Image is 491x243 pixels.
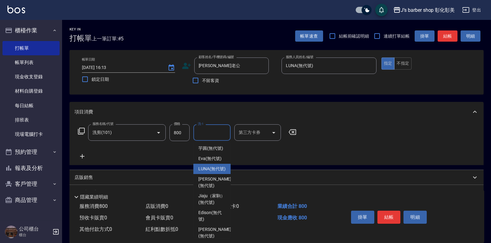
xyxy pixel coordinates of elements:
[460,4,484,16] button: 登出
[277,215,307,221] span: 現金應收 800
[146,226,178,232] span: 紅利點數折抵 0
[2,84,60,98] a: 材料自購登錄
[277,203,307,209] span: 業績合計 800
[375,4,388,16] button: save
[146,215,173,221] span: 會員卡販賣 0
[70,170,484,185] div: 店販銷售
[415,30,435,42] button: 掛單
[70,102,484,122] div: 項目消費
[2,41,60,55] a: 打帳單
[92,76,109,83] span: 鎖定日期
[377,211,401,224] button: 結帳
[92,35,124,43] span: 上一筆訂單:#5
[351,211,374,224] button: 掛單
[74,109,93,115] p: 項目消費
[438,30,457,42] button: 結帳
[70,27,92,31] h2: Key In
[70,34,92,43] h3: 打帳單
[198,155,222,162] span: Eva (無代號)
[79,215,107,221] span: 預收卡販賣 0
[70,185,484,200] div: 預收卡販賣
[19,226,51,232] h5: 公司櫃台
[198,122,204,126] label: 洗-1
[403,211,427,224] button: 明細
[82,57,95,62] label: 帳單日期
[5,226,17,238] img: Person
[198,176,231,189] span: [PERSON_NAME] (無代號)
[198,226,231,239] span: [PERSON_NAME] (無代號)
[202,77,219,84] span: 不留客資
[2,144,60,160] button: 預約管理
[198,193,226,206] span: Jiaju（家駒） (無代號)
[2,192,60,208] button: 商品管理
[269,128,279,138] button: Open
[2,176,60,192] button: 客戶管理
[174,122,180,126] label: 價格
[80,194,108,200] p: 隱藏業績明細
[2,113,60,127] a: 排班表
[198,209,226,222] span: Edison (無代號)
[391,4,457,16] button: J’s barber shop 彰化彰美
[82,62,161,73] input: YYYY/MM/DD hh:mm
[19,232,51,238] p: 櫃台
[74,189,98,196] p: 預收卡販賣
[199,55,234,59] label: 顧客姓名/手機號碼/編號
[154,128,164,138] button: Open
[394,57,412,70] button: 不指定
[79,203,108,209] span: 服務消費 800
[401,6,455,14] div: J’s barber shop 彰化彰美
[164,60,179,75] button: Choose date, selected date is 2025-09-08
[2,127,60,141] a: 現場電腦打卡
[198,145,223,152] span: 芋圓 (無代號)
[7,6,25,13] img: Logo
[286,55,313,59] label: 服務人員姓名/編號
[2,70,60,84] a: 現金收支登錄
[2,22,60,39] button: 櫃檯作業
[2,55,60,70] a: 帳單列表
[295,30,323,42] button: 帳單速查
[146,203,168,209] span: 店販消費 0
[74,174,93,181] p: 店販銷售
[92,122,113,126] label: 服務名稱/代號
[79,226,112,232] span: 其他付款方式 0
[384,33,410,39] span: 連續打單結帳
[381,57,395,70] button: 指定
[2,160,60,176] button: 報表及分析
[339,33,369,39] span: 結帳前確認明細
[461,30,480,42] button: 明細
[198,166,226,172] span: LUNA (無代號)
[2,99,60,113] a: 每日結帳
